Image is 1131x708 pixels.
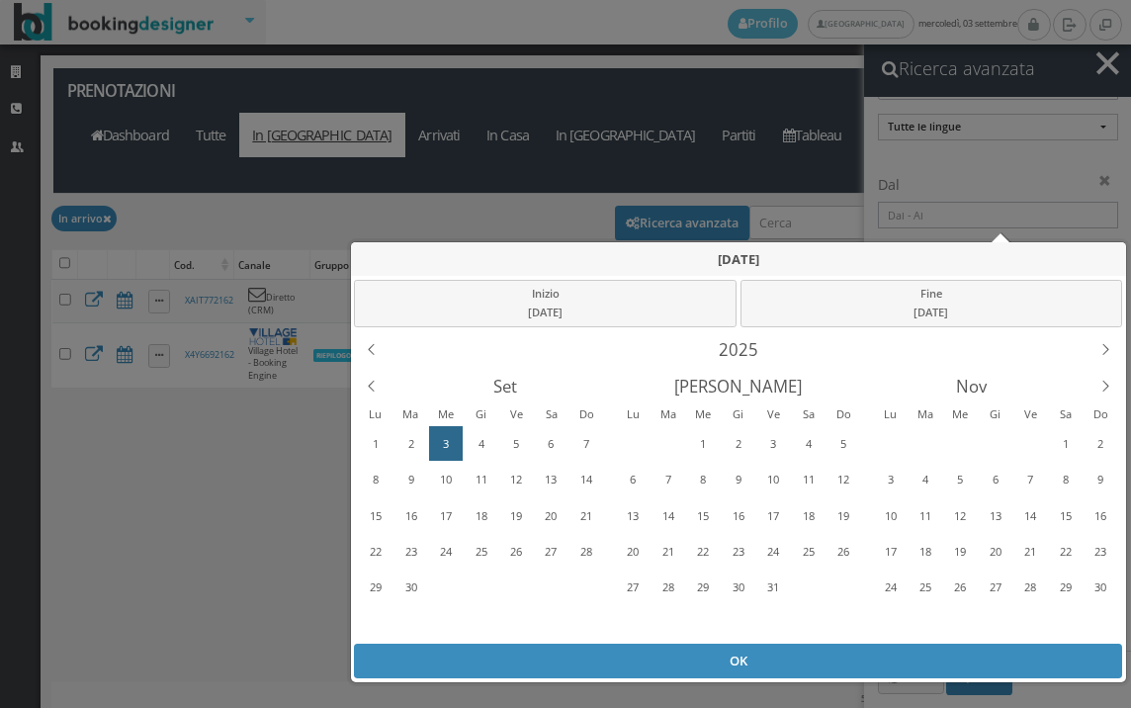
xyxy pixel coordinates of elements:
[1015,536,1046,568] div: 21
[945,536,976,568] div: 19
[756,606,790,641] div: Venerdì, Novembre 7
[536,464,566,495] div: 13
[361,428,391,460] div: 1
[428,404,464,425] div: Mercoledì
[1086,536,1116,568] div: 23
[872,404,908,425] div: Lunedì
[828,464,859,495] div: 12
[622,368,854,404] div: Ottobre
[978,404,1013,425] div: Giovedì
[908,404,943,425] div: Martedì
[826,498,860,533] div: Domenica, Ottobre 19
[534,606,567,641] div: Sabato, Ottobre 11
[501,500,532,532] div: 19
[979,534,1012,569] div: Giovedì, Novembre 20
[359,498,392,533] div: Lunedì, Settembre 15
[721,404,756,425] div: Giovedì
[721,570,754,604] div: Giovedì, Ottobre 30
[498,404,534,425] div: Venerdì
[979,426,1012,461] div: Giovedì, Ottobre 30
[873,462,907,496] div: Lunedì, Novembre 3
[723,572,753,603] div: 30
[758,572,789,603] div: 31
[652,572,683,603] div: 28
[685,404,721,425] div: Mercoledì
[1013,498,1047,533] div: Venerdì, Novembre 14
[688,500,719,532] div: 15
[1087,331,1124,368] div: Next Year
[1084,498,1117,533] div: Domenica, Novembre 16
[686,462,720,496] div: Mercoledì, Ottobre 8
[431,428,462,460] div: 3
[569,534,603,569] div: Domenica, Settembre 28
[652,534,685,569] div: Martedì, Ottobre 21
[536,536,566,568] div: 27
[534,426,567,461] div: Sabato, Settembre 6
[353,331,390,368] div: Previous Year
[909,570,942,604] div: Martedì, Novembre 25
[570,464,601,495] div: 14
[826,570,860,604] div: Domenica, Novembre 2
[466,536,496,568] div: 25
[791,570,825,604] div: Sabato, Novembre 1
[652,500,683,532] div: 14
[909,462,942,496] div: Martedì, Novembre 4
[873,570,907,604] div: Lunedì, Novembre 24
[1084,534,1117,569] div: Domenica, Novembre 23
[395,536,426,568] div: 23
[358,404,393,425] div: Lunedì
[980,536,1010,568] div: 20
[361,464,391,495] div: 8
[873,426,907,461] div: Lunedì, Ottobre 27
[618,536,649,568] div: 20
[686,606,720,641] div: Mercoledì, Novembre 5
[740,280,1123,327] div: Fine
[652,462,685,496] div: Martedì, Ottobre 7
[793,500,824,532] div: 18
[756,498,790,533] div: Venerdì, Ottobre 17
[429,498,463,533] div: Mercoledì, Settembre 17
[618,572,649,603] div: 27
[793,536,824,568] div: 25
[394,498,428,533] div: Martedì, Settembre 16
[943,570,977,604] div: Mercoledì, Novembre 26
[499,498,533,533] div: Venerdì, Settembre 19
[875,500,906,532] div: 10
[826,426,860,461] div: Domenica, Ottobre 5
[616,570,650,604] div: Lunedì, Ottobre 27
[354,280,737,327] div: Inizio
[791,498,825,533] div: Sabato, Ottobre 18
[652,536,683,568] div: 21
[359,534,392,569] div: Lunedì, Settembre 22
[466,428,496,460] div: 4
[758,536,789,568] div: 24
[431,536,462,568] div: 24
[501,428,532,460] div: 5
[359,606,392,641] div: Lunedì, Ottobre 6
[721,462,754,496] div: Giovedì, Ottobre 9
[686,534,720,569] div: Mercoledì, Ottobre 22
[1048,606,1082,641] div: Sabato, Dicembre 6
[943,426,977,461] div: Mercoledì, Ottobre 29
[723,536,753,568] div: 23
[1048,498,1082,533] div: Sabato, Novembre 15
[499,534,533,569] div: Venerdì, Settembre 26
[499,426,533,461] div: Venerdì, Settembre 5
[359,570,392,604] div: Lunedì, Settembre 29
[1084,570,1117,604] div: Domenica, Novembre 30
[911,536,941,568] div: 18
[394,534,428,569] div: Martedì, Settembre 23
[652,426,685,461] div: Martedì, Settembre 30
[826,534,860,569] div: Domenica, Ottobre 26
[651,404,686,425] div: Martedì
[758,464,789,495] div: 10
[1050,428,1081,460] div: 1
[1013,534,1047,569] div: Venerdì, Novembre 21
[464,606,497,641] div: Giovedì, Ottobre 9
[828,500,859,532] div: 19
[394,462,428,496] div: Martedì, Settembre 9
[534,498,567,533] div: Sabato, Settembre 20
[569,404,605,425] div: Domenica
[431,464,462,495] div: 10
[721,426,754,461] div: Giovedì, Ottobre 2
